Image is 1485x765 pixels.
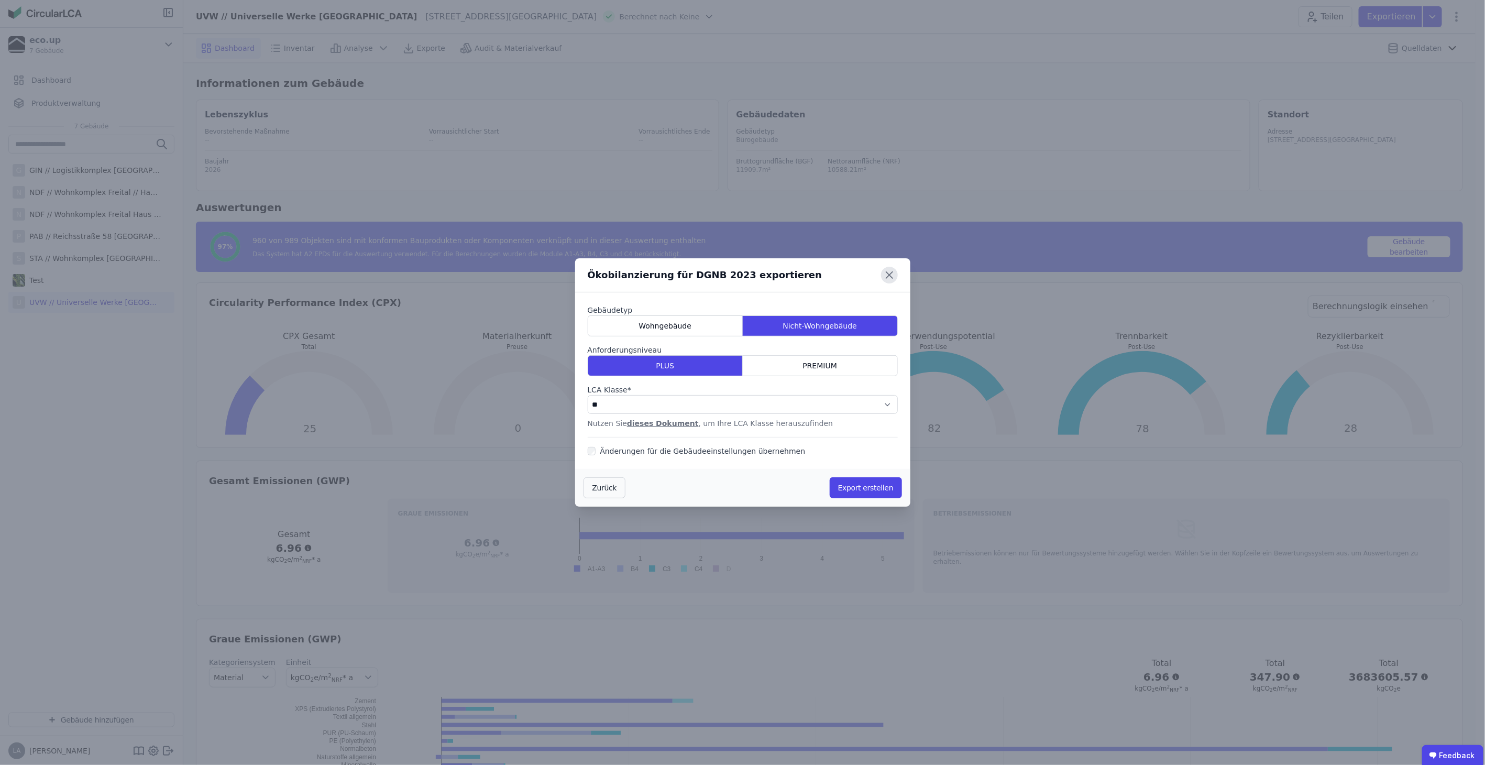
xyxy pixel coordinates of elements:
[588,268,822,282] div: Ökobilanzierung für DGNB 2023 exportieren
[588,385,898,395] label: audits.requiredField
[588,305,898,315] label: Gebäudetyp
[783,321,857,331] span: Nicht-Wohngebäude
[627,419,699,428] a: dieses Dokument
[802,360,837,371] span: PREMIUM
[596,446,805,456] label: Änderungen für die Gebäudeeinstellungen übernehmen
[656,360,674,371] span: PLUS
[639,321,691,331] span: Wohngebäude
[830,477,902,498] button: Export erstellen
[584,477,626,498] button: Zurück
[588,418,898,429] div: Nutzen Sie , um Ihre LCA Klasse herauszufinden
[588,345,898,355] label: Anforderungsniveau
